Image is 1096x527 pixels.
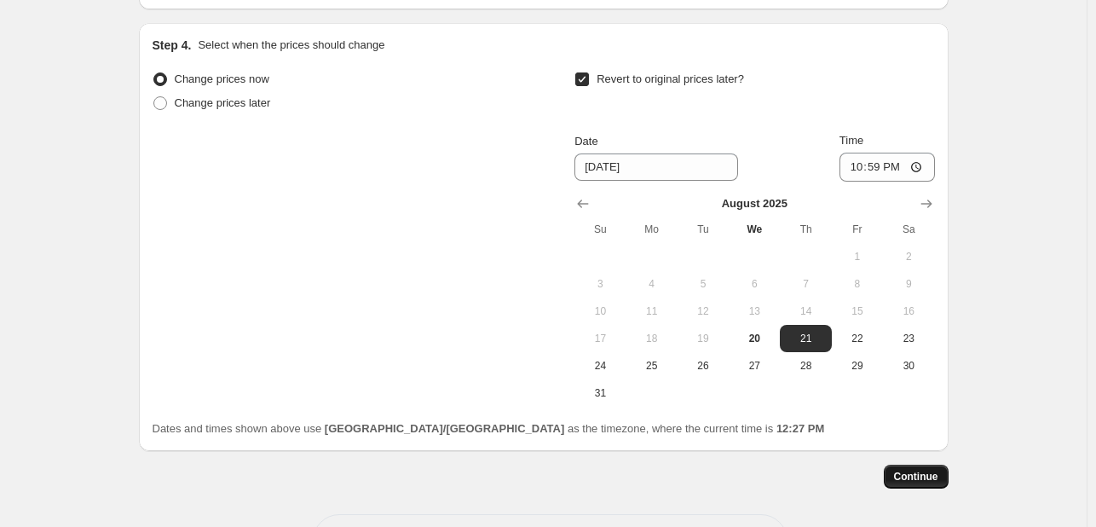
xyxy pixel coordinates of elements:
[883,243,934,270] button: Saturday August 2 2025
[890,359,927,373] span: 30
[832,298,883,325] button: Friday August 15 2025
[574,352,626,379] button: Sunday August 24 2025
[581,223,619,236] span: Su
[581,277,619,291] span: 3
[626,270,678,298] button: Monday August 4 2025
[678,270,729,298] button: Tuesday August 5 2025
[832,270,883,298] button: Friday August 8 2025
[633,332,671,345] span: 18
[633,277,671,291] span: 4
[684,332,722,345] span: 19
[735,277,773,291] span: 6
[883,216,934,243] th: Saturday
[574,153,738,181] input: 8/20/2025
[626,325,678,352] button: Monday August 18 2025
[839,277,876,291] span: 8
[787,332,824,345] span: 21
[883,352,934,379] button: Saturday August 30 2025
[890,277,927,291] span: 9
[729,352,780,379] button: Wednesday August 27 2025
[678,216,729,243] th: Tuesday
[839,153,935,182] input: 12:00
[735,223,773,236] span: We
[684,277,722,291] span: 5
[626,298,678,325] button: Monday August 11 2025
[787,304,824,318] span: 14
[729,325,780,352] button: Today Wednesday August 20 2025
[883,298,934,325] button: Saturday August 16 2025
[839,332,876,345] span: 22
[780,216,831,243] th: Thursday
[890,250,927,263] span: 2
[175,96,271,109] span: Change prices later
[839,359,876,373] span: 29
[729,270,780,298] button: Wednesday August 6 2025
[890,223,927,236] span: Sa
[776,422,824,435] b: 12:27 PM
[633,359,671,373] span: 25
[839,250,876,263] span: 1
[890,332,927,345] span: 23
[832,216,883,243] th: Friday
[780,298,831,325] button: Thursday August 14 2025
[787,223,824,236] span: Th
[175,72,269,85] span: Change prices now
[574,135,597,148] span: Date
[729,298,780,325] button: Wednesday August 13 2025
[914,192,938,216] button: Show next month, September 2025
[684,223,722,236] span: Tu
[153,422,825,435] span: Dates and times shown above use as the timezone, where the current time is
[780,270,831,298] button: Thursday August 7 2025
[626,352,678,379] button: Monday August 25 2025
[883,325,934,352] button: Saturday August 23 2025
[832,243,883,270] button: Friday August 1 2025
[735,359,773,373] span: 27
[597,72,744,85] span: Revert to original prices later?
[633,304,671,318] span: 11
[780,352,831,379] button: Thursday August 28 2025
[839,223,876,236] span: Fr
[787,359,824,373] span: 28
[735,304,773,318] span: 13
[581,359,619,373] span: 24
[678,352,729,379] button: Tuesday August 26 2025
[574,216,626,243] th: Sunday
[894,470,938,484] span: Continue
[832,325,883,352] button: Friday August 22 2025
[581,304,619,318] span: 10
[153,37,192,54] h2: Step 4.
[839,134,863,147] span: Time
[678,298,729,325] button: Tuesday August 12 2025
[787,277,824,291] span: 7
[839,304,876,318] span: 15
[574,298,626,325] button: Sunday August 10 2025
[581,386,619,400] span: 31
[832,352,883,379] button: Friday August 29 2025
[198,37,384,54] p: Select when the prices should change
[581,332,619,345] span: 17
[729,216,780,243] th: Wednesday
[735,332,773,345] span: 20
[884,465,949,489] button: Continue
[684,359,722,373] span: 26
[574,379,626,407] button: Sunday August 31 2025
[678,325,729,352] button: Tuesday August 19 2025
[325,422,564,435] b: [GEOGRAPHIC_DATA]/[GEOGRAPHIC_DATA]
[571,192,595,216] button: Show previous month, July 2025
[684,304,722,318] span: 12
[780,325,831,352] button: Thursday August 21 2025
[633,223,671,236] span: Mo
[890,304,927,318] span: 16
[626,216,678,243] th: Monday
[574,325,626,352] button: Sunday August 17 2025
[883,270,934,298] button: Saturday August 9 2025
[574,270,626,298] button: Sunday August 3 2025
